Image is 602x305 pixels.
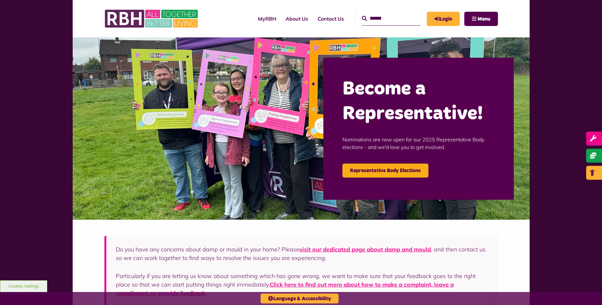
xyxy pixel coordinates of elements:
a: visit our dedicated page about damp and mould [299,246,431,253]
a: MyRBH [427,12,460,26]
iframe: Netcall Web Assistant for live chat [573,276,602,305]
p: Particularly if you are letting us know about something which has gone wrong, we want to make sur... [116,272,488,297]
button: Language & Accessibility [261,294,339,303]
h2: Become a Representative! [342,77,495,126]
p: Nominations are now open for our 2025 Representative Body elections - and we'd love you to get in... [342,126,495,160]
button: Navigation [464,12,498,26]
span: Menu [478,16,490,22]
a: Contact Us [313,10,349,27]
a: Representative Body Elections [342,164,428,178]
img: RBH [104,6,200,31]
a: MyRBH [253,10,281,27]
a: About Us [281,10,313,27]
img: Image (22) [73,37,530,220]
a: Click here to find out more about how to make a complaint, leave a compliment, or provide feedback [116,281,454,297]
p: Do you have any concerns about damp or mould in your home? Please , and then contact us so we can... [116,245,488,262]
